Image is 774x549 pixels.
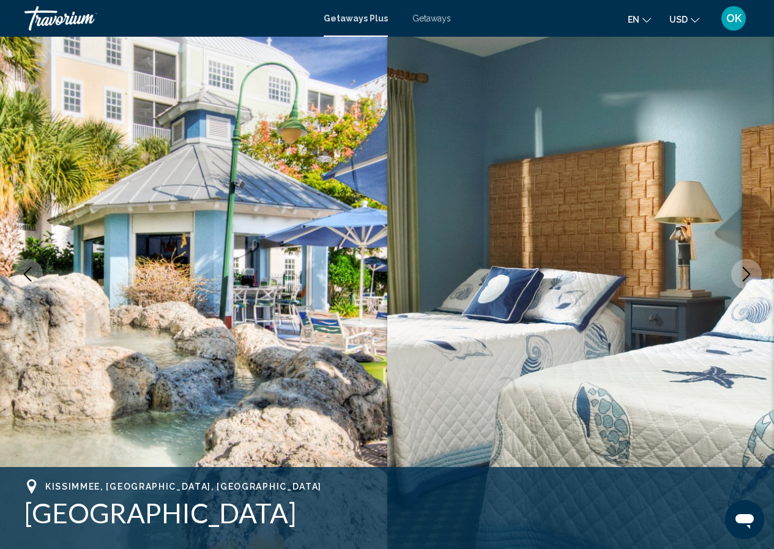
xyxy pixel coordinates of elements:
span: OK [726,12,742,24]
a: Travorium [24,6,311,31]
button: User Menu [718,6,750,31]
button: Previous image [12,259,43,289]
span: USD [669,15,688,24]
span: en [628,15,639,24]
button: Change language [628,10,651,28]
a: Getaways Plus [324,13,388,23]
a: Getaways [412,13,451,23]
iframe: Button to launch messaging window [725,500,764,539]
h1: [GEOGRAPHIC_DATA] [24,497,750,529]
button: Change currency [669,10,699,28]
button: Next image [731,259,762,289]
span: Kissimmee, [GEOGRAPHIC_DATA], [GEOGRAPHIC_DATA] [45,482,322,491]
